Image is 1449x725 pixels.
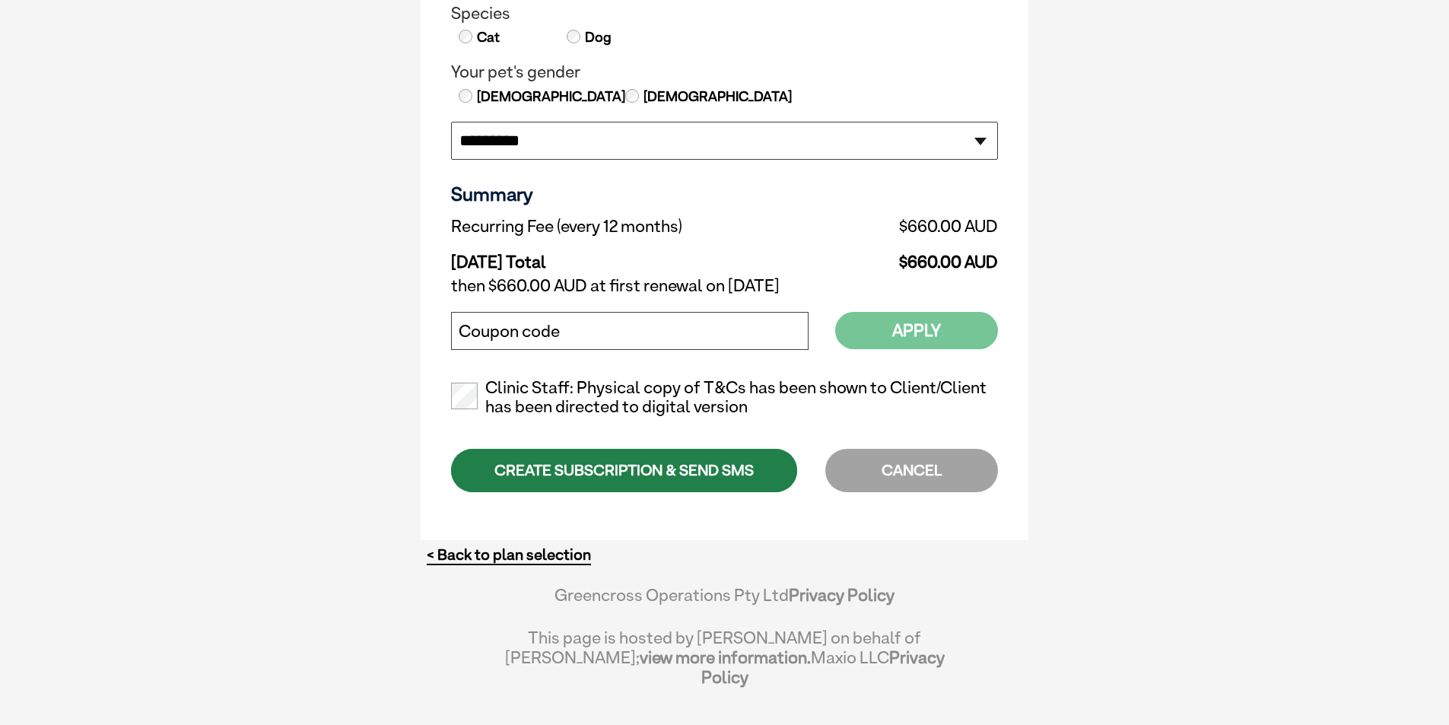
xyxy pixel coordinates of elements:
[831,240,998,272] td: $660.00 AUD
[451,272,998,300] td: then $660.00 AUD at first renewal on [DATE]
[451,4,998,24] legend: Species
[451,62,998,82] legend: Your pet's gender
[451,240,831,272] td: [DATE] Total
[831,213,998,240] td: $660.00 AUD
[701,647,945,687] a: Privacy Policy
[451,183,998,205] h3: Summary
[459,322,560,342] label: Coupon code
[504,585,945,620] div: Greencross Operations Pty Ltd
[451,383,478,409] input: Clinic Staff: Physical copy of T&Cs has been shown to Client/Client has been directed to digital ...
[825,449,998,492] div: CANCEL
[451,213,831,240] td: Recurring Fee (every 12 months)
[451,378,998,418] label: Clinic Staff: Physical copy of T&Cs has been shown to Client/Client has been directed to digital ...
[789,585,895,605] a: Privacy Policy
[451,449,797,492] div: CREATE SUBSCRIPTION & SEND SMS
[427,545,591,564] a: < Back to plan selection
[504,620,945,687] div: This page is hosted by [PERSON_NAME] on behalf of [PERSON_NAME]; Maxio LLC
[640,647,811,667] a: view more information.
[835,312,998,349] button: Apply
